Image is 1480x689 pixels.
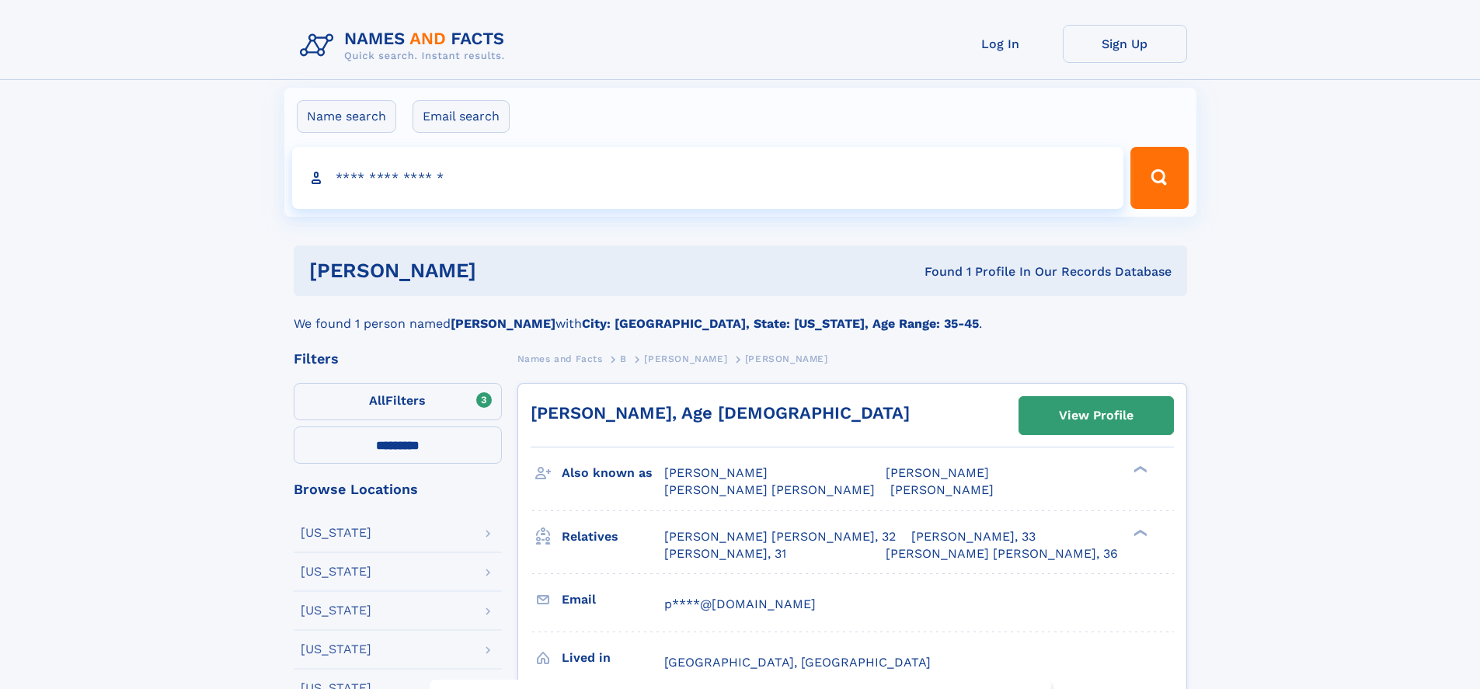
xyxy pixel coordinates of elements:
[413,100,510,133] label: Email search
[664,528,896,545] a: [PERSON_NAME] [PERSON_NAME], 32
[1130,147,1188,209] button: Search Button
[294,25,517,67] img: Logo Names and Facts
[301,565,371,578] div: [US_STATE]
[309,261,701,280] h1: [PERSON_NAME]
[664,655,931,670] span: [GEOGRAPHIC_DATA], [GEOGRAPHIC_DATA]
[1059,398,1134,433] div: View Profile
[451,316,555,331] b: [PERSON_NAME]
[562,524,664,550] h3: Relatives
[301,527,371,539] div: [US_STATE]
[297,100,396,133] label: Name search
[890,482,994,497] span: [PERSON_NAME]
[938,25,1063,63] a: Log In
[620,349,627,368] a: B
[886,465,989,480] span: [PERSON_NAME]
[301,604,371,617] div: [US_STATE]
[562,645,664,671] h3: Lived in
[301,643,371,656] div: [US_STATE]
[369,393,385,408] span: All
[294,482,502,496] div: Browse Locations
[1019,397,1173,434] a: View Profile
[664,545,786,562] a: [PERSON_NAME], 31
[886,545,1118,562] a: [PERSON_NAME] [PERSON_NAME], 36
[562,586,664,613] h3: Email
[620,353,627,364] span: B
[644,349,727,368] a: [PERSON_NAME]
[700,263,1172,280] div: Found 1 Profile In Our Records Database
[1130,465,1148,475] div: ❯
[517,349,603,368] a: Names and Facts
[562,460,664,486] h3: Also known as
[664,465,768,480] span: [PERSON_NAME]
[531,403,910,423] a: [PERSON_NAME], Age [DEMOGRAPHIC_DATA]
[292,147,1124,209] input: search input
[294,383,502,420] label: Filters
[294,296,1187,333] div: We found 1 person named with .
[582,316,979,331] b: City: [GEOGRAPHIC_DATA], State: [US_STATE], Age Range: 35-45
[1063,25,1187,63] a: Sign Up
[911,528,1036,545] a: [PERSON_NAME], 33
[664,482,875,497] span: [PERSON_NAME] [PERSON_NAME]
[1130,527,1148,538] div: ❯
[745,353,828,364] span: [PERSON_NAME]
[644,353,727,364] span: [PERSON_NAME]
[294,352,502,366] div: Filters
